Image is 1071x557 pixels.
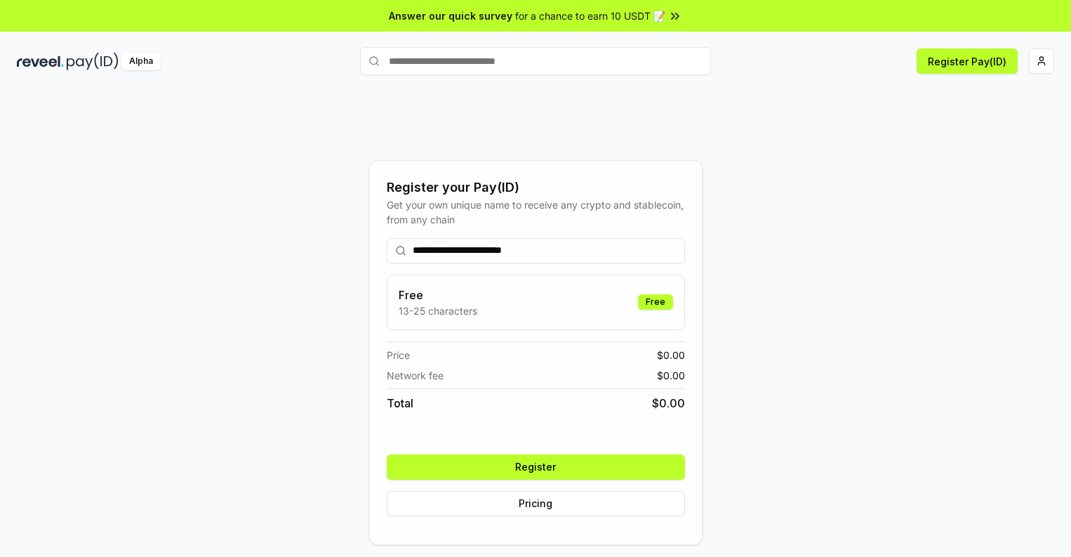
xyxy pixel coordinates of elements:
[387,491,685,516] button: Pricing
[387,368,444,383] span: Network fee
[389,8,512,23] span: Answer our quick survey
[387,348,410,362] span: Price
[387,454,685,480] button: Register
[67,53,119,70] img: pay_id
[387,395,413,412] span: Total
[387,197,685,227] div: Get your own unique name to receive any crypto and stablecoin, from any chain
[917,48,1018,74] button: Register Pay(ID)
[657,348,685,362] span: $ 0.00
[399,287,477,303] h3: Free
[515,8,665,23] span: for a chance to earn 10 USDT 📝
[638,294,673,310] div: Free
[17,53,64,70] img: reveel_dark
[399,303,477,318] p: 13-25 characters
[652,395,685,412] span: $ 0.00
[657,368,685,383] span: $ 0.00
[121,53,161,70] div: Alpha
[387,178,685,197] div: Register your Pay(ID)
